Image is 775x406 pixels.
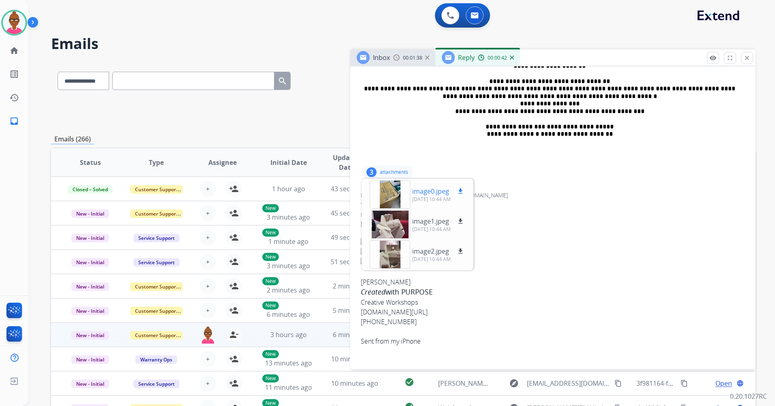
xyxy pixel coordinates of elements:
mat-icon: person_add [229,257,239,267]
mat-icon: remove_red_eye [709,54,717,62]
span: Closed – Solved [68,185,113,194]
span: 10 minutes ago [331,355,378,363]
span: Customer Support [130,185,183,194]
span: 6 minutes ago [267,310,310,319]
span: 2 minutes ago [267,286,310,295]
span: 3 minutes ago [267,213,310,222]
span: Service Support [133,234,180,242]
span: Type [149,158,164,167]
p: image2.jpeg [412,246,449,256]
span: 11 minutes ago [265,383,312,392]
img: avatar [3,11,26,34]
mat-icon: explore [509,378,519,388]
mat-icon: history [9,93,19,103]
span: 3 hours ago [270,330,307,339]
button: + [200,302,216,318]
mat-icon: check_circle [405,377,414,387]
span: New - Initial [71,355,109,364]
div: Sent from my iPhone [361,277,745,356]
span: New - Initial [71,258,109,267]
span: 1 minute ago [268,237,308,246]
mat-icon: person_add [229,184,239,194]
span: Inbox [373,53,390,62]
p: attachments [380,169,408,175]
mat-icon: person_add [229,306,239,315]
div: [PHONE_NUMBER] [361,317,745,327]
button: + [200,375,216,391]
span: 43 seconds ago [331,184,378,193]
p: New [262,277,279,285]
mat-icon: inbox [9,116,19,126]
div: 3 [366,167,377,177]
mat-icon: person_add [229,208,239,218]
span: Reply [458,53,475,62]
mat-icon: fullscreen [726,54,734,62]
p: New [262,374,279,382]
p: Emails (266) [51,134,94,144]
mat-icon: download [457,188,464,195]
span: 6 minutes ago [333,330,376,339]
span: Customer Support [130,209,183,218]
span: [EMAIL_ADDRESS][DOMAIN_NAME] [361,219,745,356]
span: New - Initial [71,282,109,291]
span: 45 seconds ago [331,209,378,218]
button: + [200,254,216,270]
span: + [206,257,210,267]
img: image2.jpeg [361,258,745,267]
b: with PURPOSE [361,287,433,297]
mat-icon: person_remove [229,330,239,340]
span: + [206,306,210,315]
span: Customer Support [130,282,183,291]
span: + [206,184,210,194]
p: New [262,350,279,358]
span: Updated Date [328,153,365,172]
span: 2 minutes ago [333,282,376,291]
p: image1.jpeg [412,216,449,226]
span: 51 seconds ago [331,257,378,266]
span: 5 minutes ago [333,306,376,315]
span: New - Initial [71,209,109,218]
span: New - Initial [71,380,109,388]
span: Warranty Ops [135,355,177,364]
span: Service Support [133,380,180,388]
mat-icon: person_add [229,233,239,242]
span: 3f981164-f1b0-43f8-bdcd-e3db9e04e7be [636,379,759,388]
mat-icon: home [9,46,19,56]
div: To: [361,201,745,209]
img: image1.jpeg [361,248,745,258]
span: Service Support [133,258,180,267]
button: + [200,205,216,221]
span: + [206,233,210,242]
p: [DATE] 10:44 AM [412,256,465,263]
span: Customer Support [130,307,183,315]
span: 00:01:38 [403,55,422,61]
span: [PERSON_NAME] Claim 1-8301088336 [438,379,551,388]
i: Created [361,287,385,297]
span: + [206,281,210,291]
mat-icon: close [743,54,751,62]
p: 0.20.1027RC [730,391,767,401]
p: New [262,204,279,212]
mat-icon: download [457,248,464,255]
button: + [200,229,216,246]
mat-icon: person_add [229,378,239,388]
span: Status [80,158,101,167]
mat-icon: language [736,380,744,387]
span: New - Initial [71,234,109,242]
mat-icon: content_copy [614,380,622,387]
p: [DATE] 10:44 AM [412,196,465,203]
span: 10 minutes ago [331,379,378,388]
span: Open [715,378,732,388]
span: + [206,378,210,388]
span: New - Initial [71,307,109,315]
mat-icon: search [278,76,287,86]
mat-icon: person_add [229,354,239,364]
span: Customer Support [130,331,183,340]
span: Initial Date [270,158,307,167]
span: Assignee [208,158,237,167]
span: 3 minutes ago [267,261,310,270]
div: [PERSON_NAME] [361,277,745,287]
div: Date: [361,211,745,219]
p: [DATE] 10:44 AM [412,226,465,233]
span: New - Initial [71,331,109,340]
